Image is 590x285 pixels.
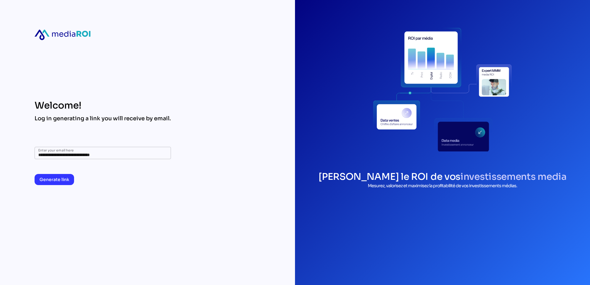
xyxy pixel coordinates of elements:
input: Enter your email here [38,147,167,159]
p: Mesurez, valorisez et maximisez la profitabilité de vos investissements médias. [318,183,567,189]
div: Welcome! [35,100,171,111]
span: investissements media [460,171,567,183]
h1: [PERSON_NAME] le ROI de vos [318,171,567,183]
div: login [373,20,512,159]
span: Generate link [39,176,69,183]
div: Log in generating a link you will receive by email. [35,115,171,122]
div: mediaroi [35,30,90,40]
button: Generate link [35,174,74,185]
